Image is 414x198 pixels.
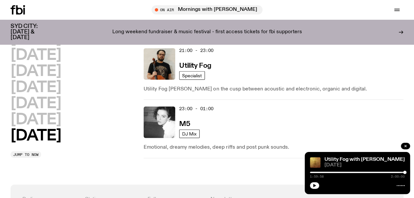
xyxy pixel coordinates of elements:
span: Specialist [182,73,202,78]
p: Long weekend fundraiser & music festival - first access tickets for fbi supporters [112,29,302,35]
button: [DATE] [11,112,61,127]
span: 2:00:00 [391,175,405,178]
button: [DATE] [11,32,61,47]
img: A black and white photo of Lilly wearing a white blouse and looking up at the camera. [144,107,175,138]
h3: Utility Fog [179,62,211,69]
button: [DATE] [11,96,61,111]
h3: M5 [179,121,190,128]
p: Emotional, dreamy melodies, deep riffs and post punk sounds. [144,143,403,151]
button: Jump to now [11,151,41,158]
a: Utility Fog [179,61,211,69]
button: [DATE] [11,64,61,79]
span: Jump to now [13,153,39,156]
button: [DATE] [11,48,61,63]
a: M5 [179,119,190,128]
button: [DATE] [11,129,61,143]
span: [DATE] [324,163,405,168]
img: Peter holds a cello, wearing a black graphic tee and glasses. He looks directly at the camera aga... [144,48,175,80]
p: Utility Fog [PERSON_NAME] on the cusp between acoustic and electronic, organic and digital. [144,85,403,93]
span: 1:59:58 [310,175,324,178]
a: Utility Fog with [PERSON_NAME] [324,157,405,162]
span: 21:00 - 23:00 [179,47,213,54]
span: DJ Mix [182,132,197,136]
button: [DATE] [11,80,61,95]
h3: SYD CITY: [DATE] & [DATE] [11,24,53,40]
img: Cover for EYDN's single "Gold" [310,157,320,168]
a: DJ Mix [179,130,200,138]
span: 23:00 - 01:00 [179,106,213,112]
button: On AirMornings with [PERSON_NAME] [152,5,262,14]
a: Specialist [179,71,205,80]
